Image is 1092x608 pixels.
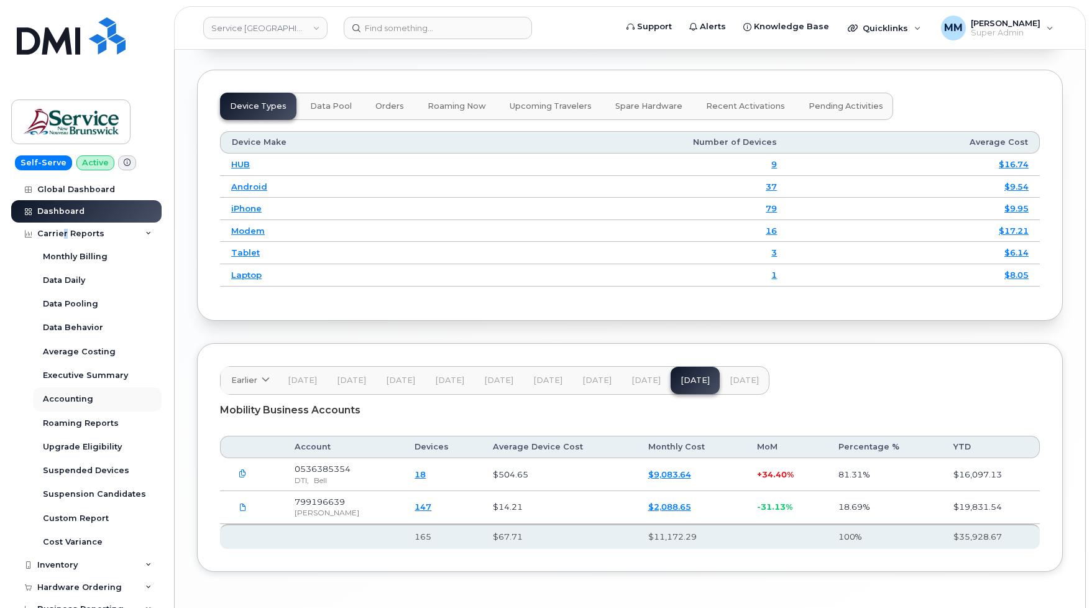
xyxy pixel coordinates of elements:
[314,476,327,485] span: Bell
[637,436,746,458] th: Monthly Cost
[999,226,1029,236] a: $17.21
[337,375,366,385] span: [DATE]
[510,101,592,111] span: Upcoming Travelers
[484,375,513,385] span: [DATE]
[788,131,1040,154] th: Average Cost
[615,101,682,111] span: Spare Hardware
[766,182,777,191] a: 37
[533,375,562,385] span: [DATE]
[618,14,681,39] a: Support
[757,469,762,479] span: +
[220,395,1040,426] div: Mobility Business Accounts
[944,21,963,35] span: MM
[203,17,328,39] a: Service New Brunswick (SNB)
[771,270,777,280] a: 1
[999,159,1029,169] a: $16.74
[648,469,691,479] a: $9,083.64
[730,375,759,385] span: [DATE]
[839,16,930,40] div: Quicklinks
[637,524,746,549] th: $11,172.29
[942,436,1040,458] th: YTD
[1004,270,1029,280] a: $8.05
[942,491,1040,524] td: $19,831.54
[735,14,838,39] a: Knowledge Base
[231,496,255,518] a: SNB.Rogers-Jul18_2025-3023427074.pdf
[827,491,942,524] td: 18.69%
[482,458,637,491] td: $504.65
[386,375,415,385] span: [DATE]
[415,502,431,512] a: 147
[706,101,785,111] span: Recent Activations
[766,226,777,236] a: 16
[771,247,777,257] a: 3
[942,524,1040,549] th: $35,928.67
[827,436,942,458] th: Percentage %
[415,469,426,479] a: 18
[942,458,1040,491] td: $16,097.13
[231,182,267,191] a: Android
[231,270,262,280] a: Laptop
[403,436,482,458] th: Devices
[771,159,777,169] a: 9
[631,375,661,385] span: [DATE]
[375,101,404,111] span: Orders
[231,203,262,213] a: iPhone
[809,101,883,111] span: Pending Activities
[582,375,612,385] span: [DATE]
[435,375,464,385] span: [DATE]
[757,502,792,512] span: -31.13%
[295,497,345,507] span: 799196639
[827,524,942,549] th: 100%
[283,436,403,458] th: Account
[403,524,482,549] th: 165
[220,131,460,154] th: Device Make
[766,203,777,213] a: 79
[295,508,359,517] span: [PERSON_NAME]
[288,375,317,385] span: [DATE]
[827,458,942,491] td: 81.31%
[460,131,788,154] th: Number of Devices
[762,469,794,479] span: 34.40%
[428,101,486,111] span: Roaming Now
[231,226,265,236] a: Modem
[971,18,1040,28] span: [PERSON_NAME]
[754,21,829,33] span: Knowledge Base
[482,524,637,549] th: $67.71
[231,159,250,169] a: HUB
[932,16,1062,40] div: Michael Merced
[863,23,908,33] span: Quicklinks
[1004,203,1029,213] a: $9.95
[295,476,309,485] span: DTI,
[221,367,278,394] a: Earlier
[1004,182,1029,191] a: $9.54
[295,464,351,474] span: 0536385354
[231,247,260,257] a: Tablet
[746,436,827,458] th: MoM
[482,436,637,458] th: Average Device Cost
[231,374,257,386] span: Earlier
[648,502,691,512] a: $2,088.65
[1004,247,1029,257] a: $6.14
[482,491,637,524] td: $14.21
[700,21,726,33] span: Alerts
[344,17,532,39] input: Find something...
[971,28,1040,38] span: Super Admin
[681,14,735,39] a: Alerts
[310,101,352,111] span: Data Pool
[637,21,672,33] span: Support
